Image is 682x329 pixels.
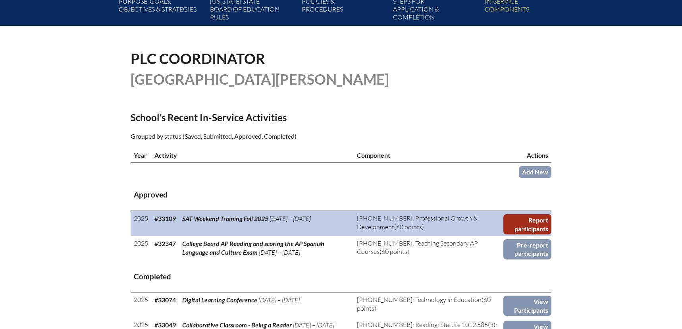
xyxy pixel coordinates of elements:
[131,236,151,261] td: 2025
[134,272,548,282] h3: Completed
[503,239,551,259] a: Pre-report participants
[357,239,478,255] span: [PHONE_NUMBER]: Teaching Secondary AP Courses
[293,321,334,329] span: [DATE] – [DATE]
[354,292,503,317] td: (60 points)
[182,215,268,222] span: SAT Weekend Training Fall 2025
[354,236,503,261] td: (60 points)
[131,131,410,141] p: Grouped by status (Saved, Submitted, Approved, Completed)
[131,112,410,123] h2: School’s Recent In-Service Activities
[357,214,478,230] span: [PHONE_NUMBER]: Professional Growth & Development
[354,148,503,163] th: Component
[154,321,176,329] b: #33049
[154,215,176,222] b: #33109
[131,211,151,236] td: 2025
[258,296,300,304] span: [DATE] – [DATE]
[519,166,551,178] a: Add New
[131,70,389,88] span: [GEOGRAPHIC_DATA][PERSON_NAME]
[154,240,176,247] b: #32347
[131,292,151,317] td: 2025
[131,50,265,67] span: PLC Coordinator
[503,214,551,234] a: Report participants
[503,296,551,316] a: View Participants
[259,248,300,256] span: [DATE] – [DATE]
[134,190,548,200] h3: Approved
[354,211,503,236] td: (60 points)
[182,321,292,329] span: Collaborative Classroom - Being a Reader
[154,296,176,304] b: #33074
[131,148,151,163] th: Year
[270,215,311,223] span: [DATE] – [DATE]
[182,240,324,256] span: College Board AP Reading and scoring the AP Spanish Language and Culture Exam
[182,296,257,304] span: Digital Learning Conference
[151,148,354,163] th: Activity
[357,296,482,304] span: [PHONE_NUMBER]: Technology in Education
[503,148,551,163] th: Actions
